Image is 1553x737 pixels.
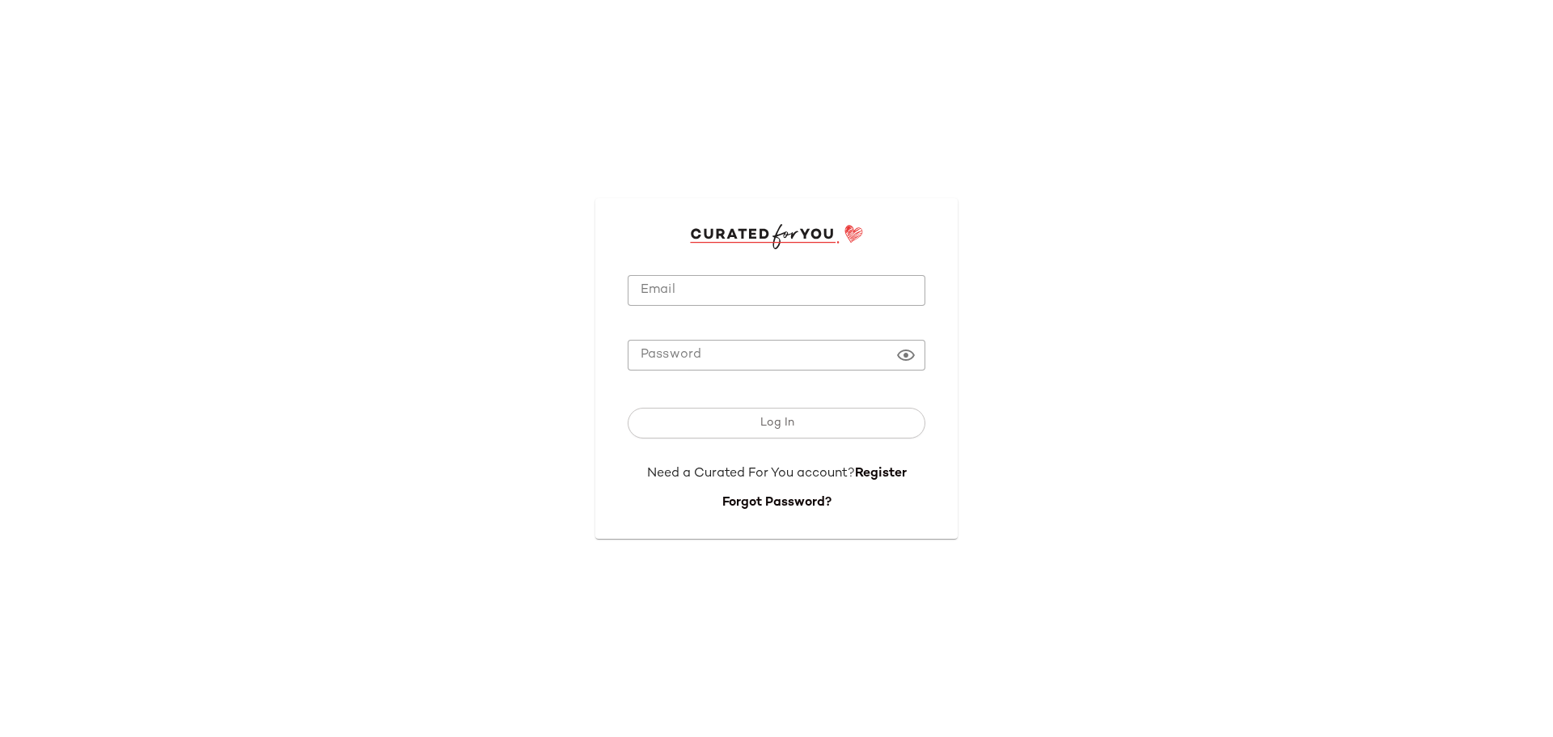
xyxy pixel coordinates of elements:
a: Register [855,467,907,481]
a: Forgot Password? [722,496,832,510]
img: cfy_login_logo.DGdB1djN.svg [690,224,864,248]
span: Log In [759,417,793,430]
button: Log In [628,408,925,438]
span: Need a Curated For You account? [647,467,855,481]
